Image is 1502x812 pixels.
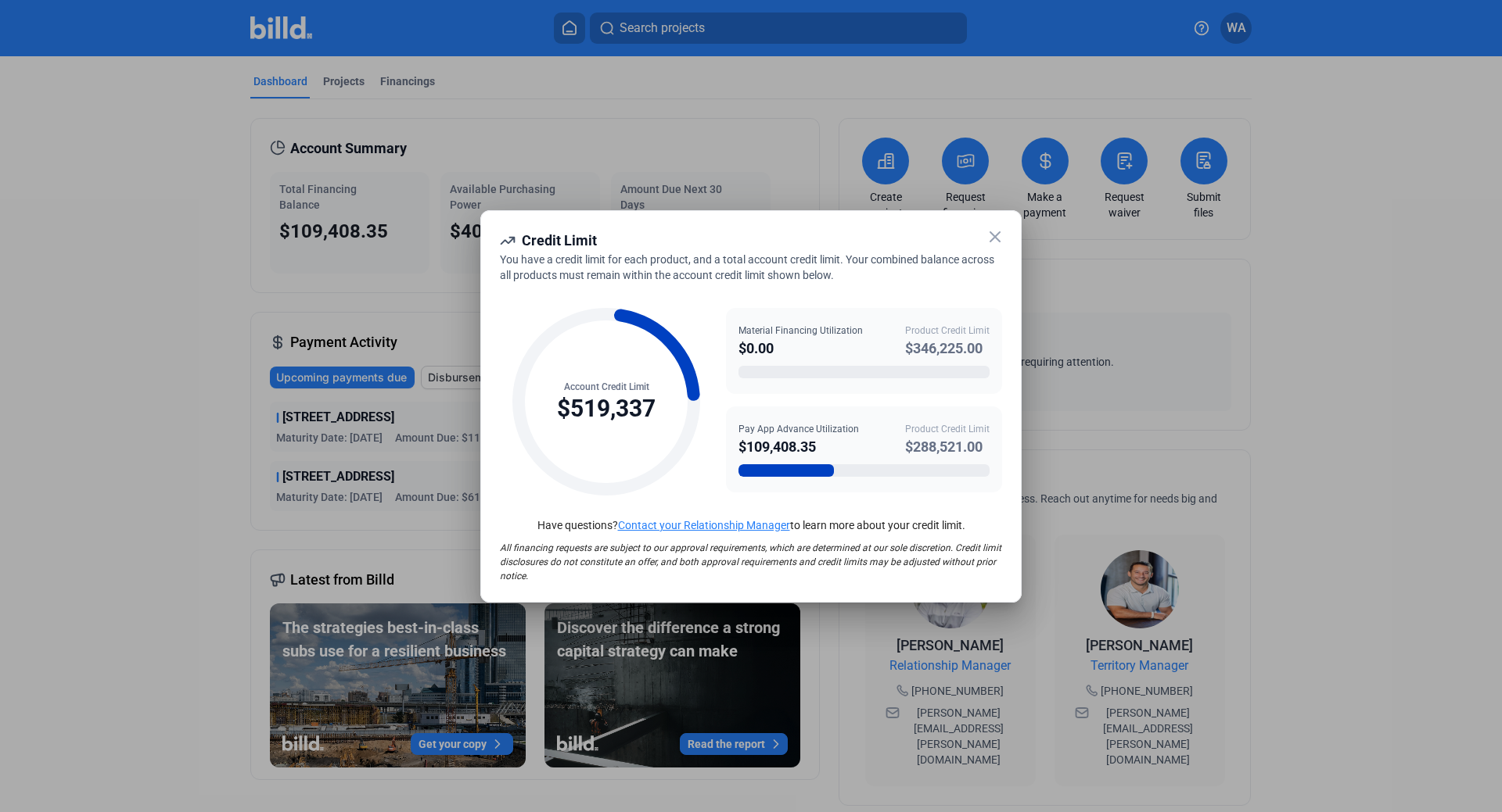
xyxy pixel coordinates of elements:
[537,519,965,531] span: Have questions? to learn more about your credit limit.
[905,338,990,359] div: $346,225.00
[500,253,994,281] span: You have a credit limit for each product, and a total account credit limit. Your combined balance...
[905,324,990,338] div: Product Credit Limit
[738,422,859,436] div: Pay App Advance Utilization
[905,436,990,458] div: $288,521.00
[522,232,597,249] span: Credit Limit
[500,542,1001,581] span: All financing requests are subject to our approval requirements, which are determined at our sole...
[557,394,656,424] div: $519,337
[557,380,656,394] div: Account Credit Limit
[738,338,863,359] div: $0.00
[905,422,990,436] div: Product Credit Limit
[618,519,790,531] a: Contact your Relationship Manager
[738,436,859,458] div: $109,408.35
[738,324,863,338] div: Material Financing Utilization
